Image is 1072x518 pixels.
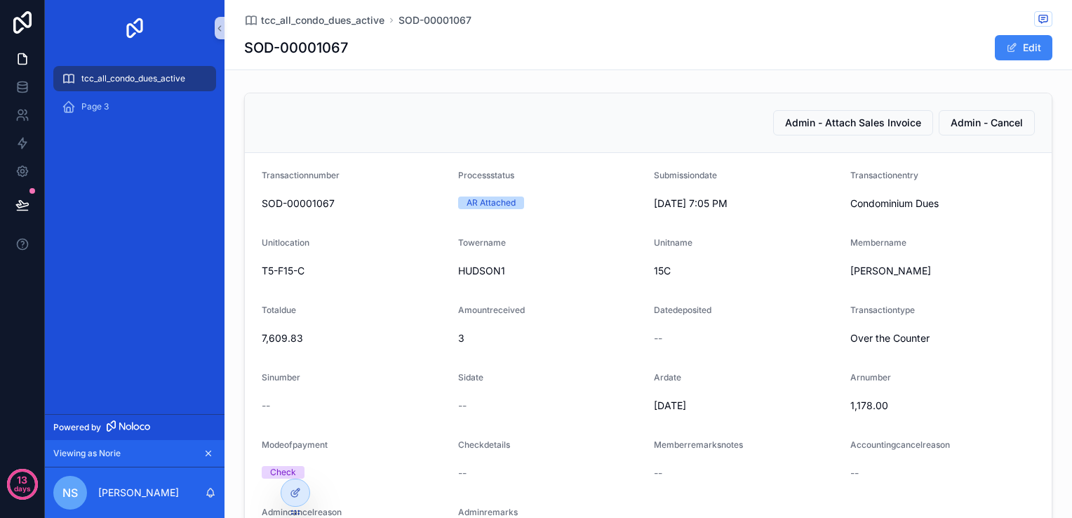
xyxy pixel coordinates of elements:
span: Unitlocation [262,237,309,248]
span: -- [458,399,467,413]
span: Totaldue [262,305,296,315]
span: -- [654,331,662,345]
span: T5-F15-C [262,264,447,278]
a: tcc_all_condo_dues_active [244,13,384,27]
span: -- [262,399,270,413]
span: Viewing as Norie [53,448,121,459]
span: Transactionentry [850,170,918,180]
span: HUDSON1 [458,264,643,278]
span: Accountingcancelreason [850,439,950,450]
span: Checkdetails [458,439,510,450]
span: Sinumber [262,372,300,383]
span: Sidate [458,372,483,383]
span: Arnumber [850,372,891,383]
span: Adminremarks [458,507,518,517]
span: Unitname [654,237,692,248]
span: Over the Counter [850,331,1036,345]
span: 1,178.00 [850,399,1036,413]
button: Edit [995,35,1052,60]
span: Admin - Attach Sales Invoice [785,116,921,130]
span: Admin - Cancel [951,116,1023,130]
p: 13 [17,473,27,487]
span: SOD-00001067 [262,197,447,211]
span: Submissiondate [654,170,717,180]
span: 15C [654,264,839,278]
span: Memberremarksnotes [654,439,743,450]
a: SOD-00001067 [398,13,471,27]
span: Membername [850,237,906,248]
div: Check [270,466,296,479]
div: scrollable content [45,56,225,138]
span: [DATE] [654,399,839,413]
span: tcc_all_condo_dues_active [81,73,185,84]
span: tcc_all_condo_dues_active [261,13,384,27]
span: 7,609.83 [262,331,447,345]
span: Admincancelreason [262,507,342,517]
span: Page 3 [81,101,109,112]
span: -- [850,466,859,480]
span: Condominium Dues [850,197,1036,211]
span: Transactionnumber [262,170,340,180]
span: Powered by [53,422,101,433]
button: Admin - Attach Sales Invoice [773,110,933,135]
a: tcc_all_condo_dues_active [53,66,216,91]
span: Datedeposited [654,305,711,315]
p: [PERSON_NAME] [98,486,179,500]
span: -- [654,466,662,480]
a: Powered by [45,414,225,440]
span: 3 [458,331,643,345]
a: Page 3 [53,94,216,119]
img: App logo [123,17,146,39]
span: Processstatus [458,170,514,180]
h1: SOD-00001067 [244,38,348,58]
span: Modeofpayment [262,439,328,450]
button: Admin - Cancel [939,110,1035,135]
span: Towername [458,237,506,248]
span: Ardate [654,372,681,383]
p: days [14,479,31,498]
span: NS [62,484,78,501]
span: Transactiontype [850,305,915,315]
span: -- [458,466,467,480]
span: Amountreceived [458,305,525,315]
span: [PERSON_NAME] [850,264,1036,278]
div: AR Attached [467,197,516,209]
span: [DATE] 7:05 PM [654,197,839,211]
